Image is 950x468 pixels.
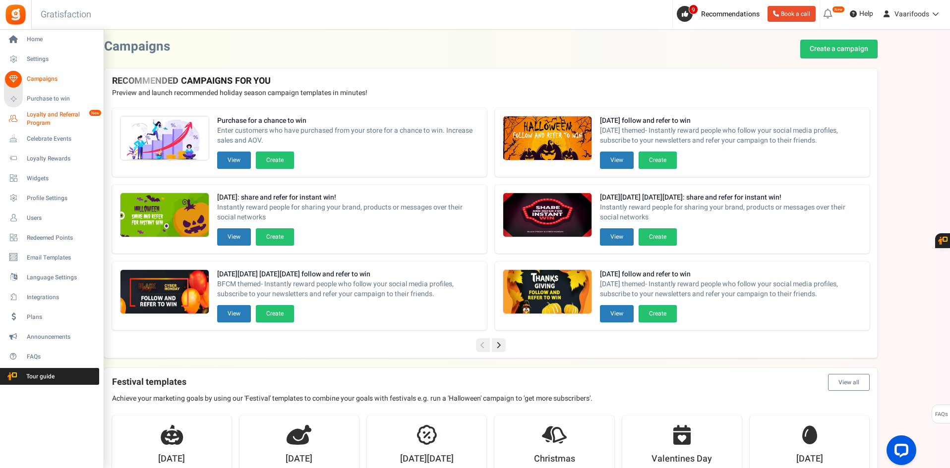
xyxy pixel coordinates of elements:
[27,273,96,282] span: Language Settings
[600,116,862,126] strong: [DATE] follow and refer to win
[652,453,712,466] strong: Valentines Day
[4,209,99,226] a: Users
[600,228,634,246] button: View
[27,234,96,242] span: Redeemed Points
[796,453,823,466] strong: [DATE]
[639,228,677,246] button: Create
[857,9,873,19] span: Help
[112,394,870,404] p: Achieve your marketing goals by using our 'Festival' templates to combine your goals with festiva...
[27,353,96,361] span: FAQs
[4,150,99,167] a: Loyalty Rewards
[935,405,948,424] span: FAQs
[217,116,479,126] strong: Purchase for a chance to win
[217,279,479,299] span: BFCM themed- Instantly reward people who follow your social media profiles, subscribe to your new...
[217,269,479,279] strong: [DATE][DATE] [DATE][DATE] follow and refer to win
[4,130,99,147] a: Celebrate Events
[4,170,99,187] a: Widgets
[503,193,592,238] img: Recommended Campaigns
[701,9,760,19] span: Recommendations
[832,6,845,13] em: New
[503,270,592,314] img: Recommended Campaigns
[4,51,99,68] a: Settings
[4,328,99,345] a: Announcements
[27,333,96,341] span: Announcements
[4,229,99,246] a: Redeemed Points
[600,305,634,322] button: View
[639,305,677,322] button: Create
[27,135,96,143] span: Celebrate Events
[27,75,96,83] span: Campaigns
[120,270,209,314] img: Recommended Campaigns
[27,55,96,63] span: Settings
[120,193,209,238] img: Recommended Campaigns
[158,453,185,466] strong: [DATE]
[4,91,99,107] a: Purchase to win
[4,269,99,286] a: Language Settings
[4,348,99,365] a: FAQs
[600,152,634,169] button: View
[4,71,99,88] a: Campaigns
[286,453,312,466] strong: [DATE]
[894,9,929,19] span: Vaarifoods
[846,6,877,22] a: Help
[4,309,99,325] a: Plans
[600,269,862,279] strong: [DATE] follow and refer to win
[689,4,698,14] span: 9
[27,254,96,262] span: Email Templates
[112,374,870,391] h4: Festival templates
[4,31,99,48] a: Home
[217,305,251,322] button: View
[4,190,99,207] a: Profile Settings
[677,6,764,22] a: 9 Recommendations
[217,228,251,246] button: View
[217,203,479,222] span: Instantly reward people for sharing your brand, products or messages over their social networks
[27,293,96,302] span: Integrations
[27,155,96,163] span: Loyalty Rewards
[27,95,96,103] span: Purchase to win
[217,152,251,169] button: View
[27,110,99,127] span: Loyalty and Referral Program
[600,279,862,299] span: [DATE] themed- Instantly reward people who follow your social media profiles, subscribe to your n...
[4,3,27,26] img: Gratisfaction
[89,109,102,116] em: New
[768,6,816,22] a: Book a call
[4,110,99,127] a: Loyalty and Referral Program New
[4,372,74,381] span: Tour guide
[27,35,96,44] span: Home
[4,249,99,266] a: Email Templates
[600,203,862,222] span: Instantly reward people for sharing your brand, products or messages over their social networks
[828,374,870,391] button: View all
[639,152,677,169] button: Create
[27,313,96,321] span: Plans
[400,453,454,466] strong: [DATE][DATE]
[503,116,592,161] img: Recommended Campaigns
[600,193,862,203] strong: [DATE][DATE] [DATE][DATE]: share and refer for instant win!
[27,174,96,183] span: Widgets
[256,305,294,322] button: Create
[27,214,96,222] span: Users
[217,193,479,203] strong: [DATE]: share and refer for instant win!
[27,194,96,203] span: Profile Settings
[104,40,170,54] h2: Campaigns
[600,126,862,146] span: [DATE] themed- Instantly reward people who follow your social media profiles, subscribe to your n...
[217,126,479,146] span: Enter customers who have purchased from your store for a chance to win. Increase sales and AOV.
[256,152,294,169] button: Create
[112,76,870,86] h4: RECOMMENDED CAMPAIGNS FOR YOU
[800,40,878,58] a: Create a campaign
[120,116,209,161] img: Recommended Campaigns
[30,5,102,25] h3: Gratisfaction
[112,88,870,98] p: Preview and launch recommended holiday season campaign templates in minutes!
[534,453,575,466] strong: Christmas
[4,289,99,306] a: Integrations
[256,228,294,246] button: Create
